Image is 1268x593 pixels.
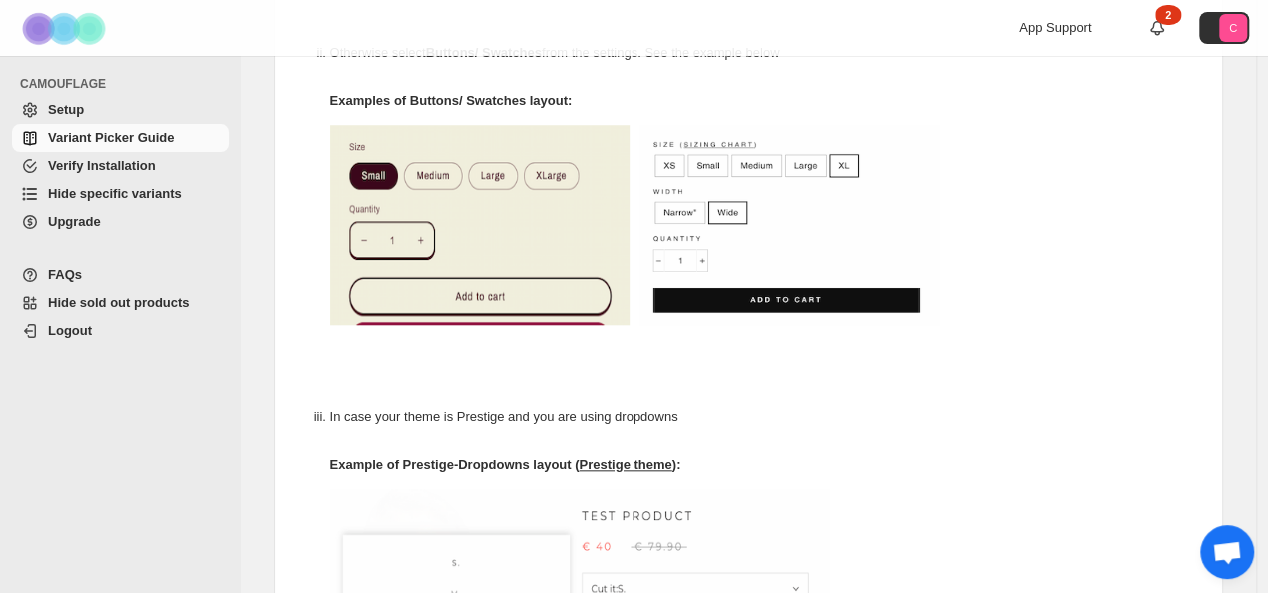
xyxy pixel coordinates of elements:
a: Hide specific variants [12,180,229,208]
a: Verify Installation [12,152,229,180]
span: Verify Installation [48,158,156,173]
span: Hide specific variants [48,186,182,201]
span: Setup [48,102,84,117]
span: App Support [1019,20,1091,35]
a: Variant Picker Guide [12,124,229,152]
div: 2 [1155,5,1181,25]
span: Variant Picker Guide [48,130,174,145]
span: Upgrade [48,214,101,229]
span: FAQs [48,267,82,282]
a: FAQs [12,261,229,289]
strong: Examples of Buttons/ Swatches layout: [330,93,573,108]
strong: Example of Prestige-Dropdowns layout ( ): [330,457,681,472]
a: 2 [1147,18,1167,38]
button: Avatar with initials C [1199,12,1249,44]
span: Prestige theme [579,457,671,472]
span: CAMOUFLAGE [20,76,230,92]
a: Setup [12,96,229,124]
img: Camouflage [16,1,116,56]
a: Open chat [1200,525,1254,579]
a: Upgrade [12,208,229,236]
img: camouflage-swatch-2 [639,125,939,325]
span: Logout [48,323,92,338]
text: C [1229,22,1237,34]
a: Hide sold out products [12,289,229,317]
p: In case your theme is Prestige and you are using dropdowns [330,393,1207,441]
span: Hide sold out products [48,295,190,310]
img: camouflage-swatch-1 [330,125,630,325]
span: Avatar with initials C [1219,14,1247,42]
a: Logout [12,317,229,345]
